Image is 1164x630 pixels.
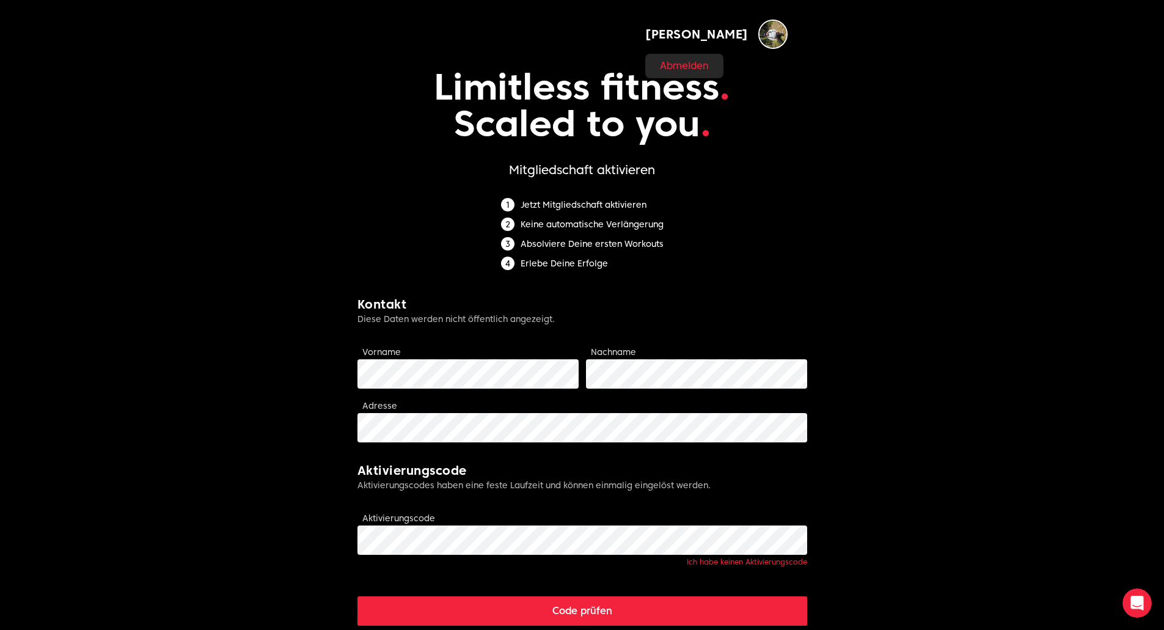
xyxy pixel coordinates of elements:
h1: Mitgliedschaft aktivieren [357,161,807,178]
p: Diese Daten werden nicht öffentlich angezeigt. [357,313,807,325]
img: Evangelos Chatzis [758,20,788,49]
span: . [700,101,711,145]
label: Adresse [362,401,397,411]
li: Absolviere Deine ersten Workouts [501,237,664,251]
p: Limitless fitness Scaled to you [357,49,807,161]
span: . [719,64,730,109]
h2: Kontakt [357,296,807,313]
button: [PERSON_NAME] [645,20,788,49]
button: Abmelden [660,59,709,73]
label: Aktivierungscode [362,513,435,523]
li: Erlebe Deine Erfolge [501,257,664,270]
span: [PERSON_NAME] [645,26,749,43]
p: Aktivierungscodes haben eine feste Laufzeit und können einmalig eingelöst werden. [357,479,807,491]
iframe: Intercom live chat [1122,588,1152,618]
a: Ich habe keinen Aktivierungscode [687,557,807,566]
label: Nachname [591,347,636,357]
li: Jetzt Mitgliedschaft aktivieren [501,198,664,211]
div: [PERSON_NAME] [645,54,723,78]
button: Code prüfen [357,596,807,626]
h2: Aktivierungscode [357,462,807,479]
li: Keine automatische Verlängerung [501,218,664,231]
label: Vorname [362,347,401,357]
